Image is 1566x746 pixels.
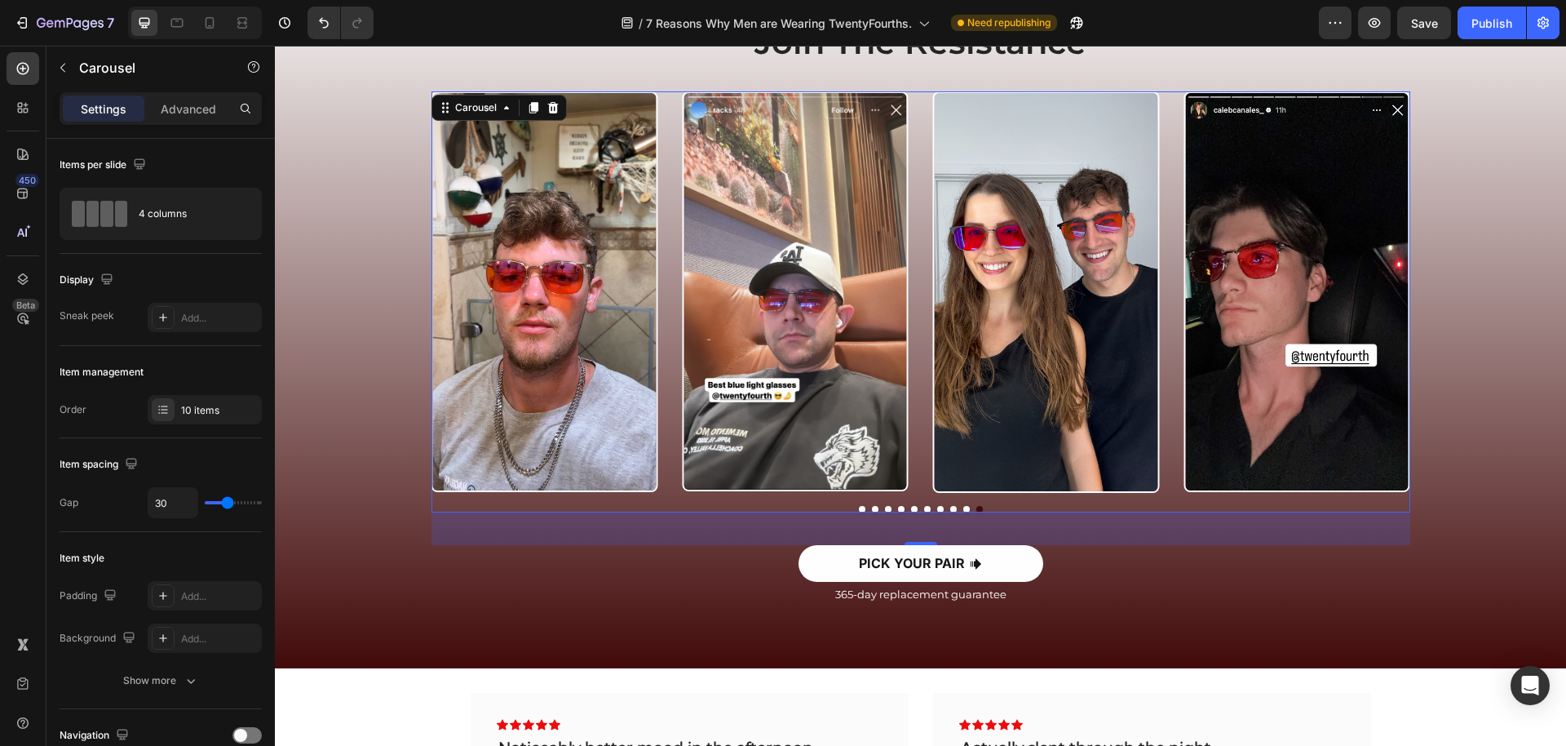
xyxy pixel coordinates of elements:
[639,15,643,32] span: /
[686,693,1068,713] p: Actually slept through the night
[60,585,120,607] div: Padding
[181,311,258,326] div: Add...
[646,15,912,32] span: 7 Reasons Why Men are Wearing TwentyFourths.
[307,7,374,39] div: Undo/Redo
[623,460,630,467] button: Dot
[60,551,104,566] div: Item style
[597,460,604,467] button: Dot
[1471,15,1512,32] div: Publish
[60,402,86,417] div: Order
[158,542,1134,556] p: 365-day replacement guarantee
[649,460,656,467] button: Dot
[909,46,1135,446] img: gempages_561426549341946661-59f6edba-fe6d-4fa4-8c89-94a94f73853e.jpg
[658,46,885,447] img: gempages_561426549341946661-357c22f6-e109-471c-99f2-e792ee76a79f.png
[636,460,643,467] button: Dot
[662,460,669,467] button: Dot
[60,269,117,291] div: Display
[181,632,258,646] div: Add...
[675,460,682,467] button: Dot
[60,666,262,695] button: Show more
[107,13,114,33] p: 7
[81,100,126,118] p: Settings
[60,495,78,510] div: Gap
[407,46,634,446] img: dov.jpg
[181,403,258,418] div: 10 items
[1511,666,1550,705] div: Open Intercom Messenger
[688,460,695,467] button: Dot
[60,154,149,176] div: Items per slide
[584,460,591,467] button: Dot
[12,299,39,312] div: Beta
[584,509,690,526] p: PICK YOUR PAIR
[223,693,606,713] p: Noticeably better mood in the afternoon
[7,7,122,39] button: 7
[181,589,258,604] div: Add...
[275,46,1566,746] iframe: Design area
[1411,16,1438,30] span: Save
[148,488,197,517] input: Auto
[60,628,139,650] div: Background
[123,673,199,689] div: Show more
[60,454,141,476] div: Item spacing
[1458,7,1526,39] button: Publish
[701,460,708,467] button: Dot
[1397,7,1451,39] button: Save
[60,365,144,380] div: Item management
[161,100,216,118] p: Advanced
[524,500,768,536] a: PICK YOUR PAIR
[157,46,383,446] img: gempages_561426549341946661-8dcbbb24-9a56-4aee-a7ff-36570003bf90.jpg
[79,58,218,78] p: Carousel
[139,195,238,233] div: 4 columns
[60,309,114,323] div: Sneak peek
[15,174,39,187] div: 450
[610,460,617,467] button: Dot
[177,55,225,69] div: Carousel
[967,16,1051,30] span: Need republishing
